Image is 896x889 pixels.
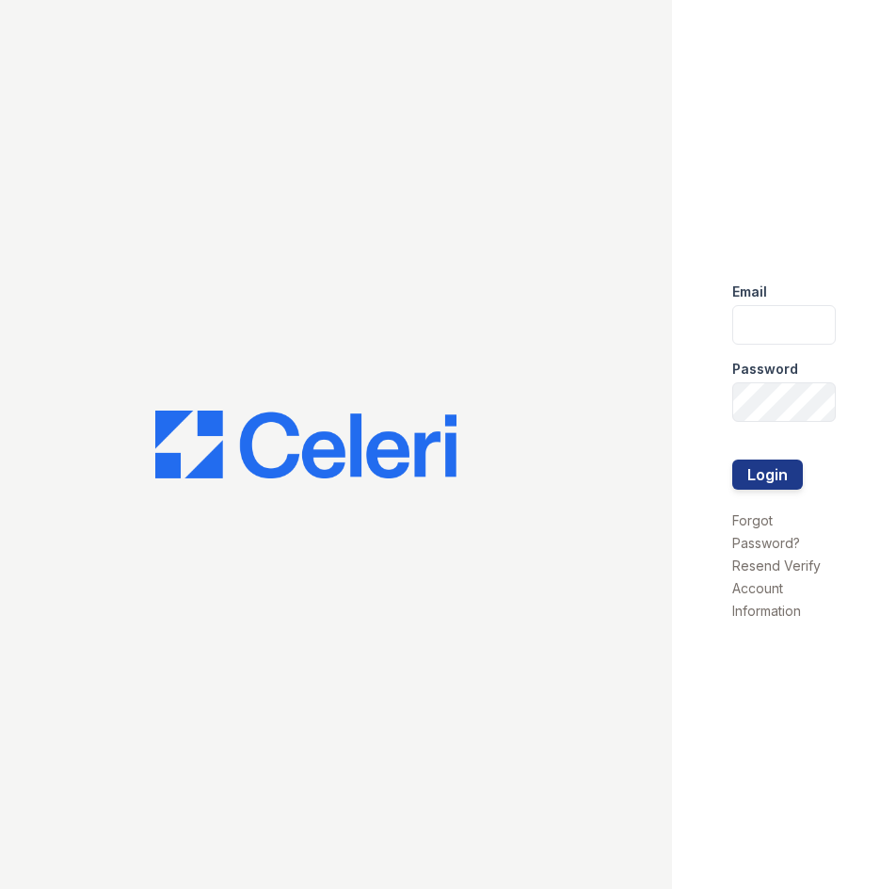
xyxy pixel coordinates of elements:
a: Resend Verify Account Information [732,558,821,619]
img: CE_Logo_Blue-a8612792a0a2168367f1c8372b55b34899dd931a85d93a1a3d3e32e68fde9ad4.png [155,411,456,478]
label: Password [732,360,798,379]
button: Login [732,460,803,490]
a: Forgot Password? [732,512,800,551]
label: Email [732,283,767,301]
